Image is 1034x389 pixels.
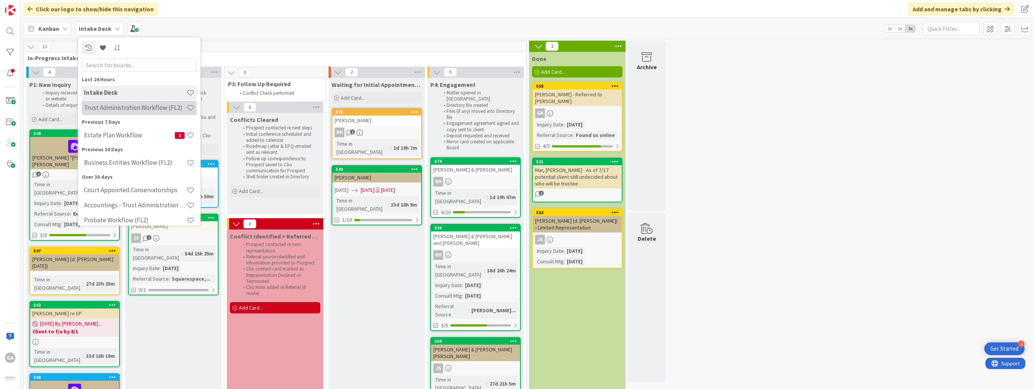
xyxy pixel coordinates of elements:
[239,266,319,284] li: Clio contact card marked as Representation Declined or Terminated
[239,156,319,174] li: Follow up correspondence to Prospect saved to Clio communication for Prospect
[32,275,83,292] div: Time in [GEOGRAPHIC_DATA]
[350,129,355,134] span: 1
[345,68,358,77] span: 2
[84,104,187,112] h4: Trust Administration Workflow (FL2)
[463,292,483,300] div: [DATE]
[433,281,462,289] div: Inquiry Date
[390,144,392,152] span: :
[36,172,41,176] span: 1
[16,1,34,10] span: Support
[433,302,468,319] div: Referral Source
[439,108,520,121] li: Files (if any) moved into Directory file
[535,247,564,255] div: Inquiry Date
[43,68,56,77] span: 4
[29,301,120,367] a: 542[PERSON_NAME] re EP[DATE] By [PERSON_NAME]...Client to f/u by 8/1Time in [GEOGRAPHIC_DATA]:33d...
[230,232,320,240] span: Conflict Identified > Referred or Declined
[430,157,521,218] a: 574[PERSON_NAME] & [PERSON_NAME]RHTime in [GEOGRAPHIC_DATA]:1d 19h 47m4/20
[462,292,463,300] span: :
[30,248,119,254] div: 547
[433,292,462,300] div: Consult Mtg
[431,338,520,361] div: 550[PERSON_NAME] & [PERSON_NAME] [PERSON_NAME]
[82,173,197,181] div: Over 30 days
[564,120,565,129] span: :
[332,166,421,182] div: 540[PERSON_NAME]
[434,225,520,231] div: 539
[30,374,119,381] div: 508
[83,280,84,288] span: :
[637,62,657,71] div: Archive
[441,322,448,330] span: 3/5
[431,231,520,248] div: [PERSON_NAME] & [PERSON_NAME] and [PERSON_NAME]
[533,90,622,106] div: [PERSON_NAME] - Referred to [PERSON_NAME]
[332,128,421,137] div: RH
[128,214,219,295] a: 517[PERSON_NAME]JSTime in [GEOGRAPHIC_DATA]:54d 15h 25mInquiry Date:[DATE]Referral Source:Squares...
[573,131,574,139] span: :
[30,254,119,271] div: [PERSON_NAME] (d. [PERSON_NAME] [DATE])
[40,231,47,239] span: 3/5
[533,158,622,188] div: 531Mar, [PERSON_NAME] - As of 7/17 potential client still undecided about who will be trustee
[431,225,520,248] div: 539[PERSON_NAME] & [PERSON_NAME] and [PERSON_NAME]
[533,158,622,165] div: 531
[243,219,256,228] span: 0
[441,208,451,216] span: 4/20
[332,165,422,225] a: 540[PERSON_NAME][DATE][DATE][DATE]Time in [GEOGRAPHIC_DATA]:33d 18h 9m1/10
[430,81,476,88] span: P4: Engagement
[29,81,71,88] span: P1: New Inquiry
[239,68,251,77] span: 0
[533,209,622,232] div: 553[PERSON_NAME] (d. [PERSON_NAME]) - Limited Representation
[38,42,51,51] span: 13
[486,193,488,201] span: :
[28,54,517,62] span: In-Progress Intakes
[239,125,319,131] li: Prospect contacted re next steps
[62,199,82,207] div: [DATE]
[30,308,119,318] div: [PERSON_NAME] re EP
[434,159,520,164] div: 574
[484,266,485,275] span: :
[239,143,319,156] li: Roadmap Letter & EPQ emailed sent as relevant
[536,159,622,164] div: 531
[38,102,119,108] li: Details of inquiry added to Card
[32,210,70,218] div: Referral Source
[79,25,112,32] b: Intake Desk
[84,202,187,209] h4: Accountings - Trust Administration Workflow (FL2)
[34,131,119,136] div: 549
[439,133,520,139] li: Deposit requested and received
[84,89,187,97] h4: Intake Desk
[129,221,218,231] div: [PERSON_NAME]
[430,224,521,331] a: 539[PERSON_NAME] & [PERSON_NAME] and [PERSON_NAME]RHTime in [GEOGRAPHIC_DATA]:18d 20h 24mInquiry ...
[462,281,463,289] span: :
[536,210,622,215] div: 553
[434,339,520,344] div: 550
[381,186,395,194] div: [DATE]
[239,188,263,194] span: Add Card...
[433,262,484,279] div: Time in [GEOGRAPHIC_DATA]
[564,247,565,255] span: :
[23,2,158,16] div: Click our logo to show/hide this navigation
[468,306,470,315] span: :
[392,144,419,152] div: 1d 19h 7m
[532,55,546,62] span: Done
[32,180,86,197] div: Time in [GEOGRAPHIC_DATA]
[335,196,388,213] div: Time in [GEOGRAPHIC_DATA]
[439,139,520,151] li: Mirror card created on applicable Board
[444,68,457,77] span: 5
[638,234,656,243] div: Delete
[335,140,390,156] div: Time in [GEOGRAPHIC_DATA]
[885,25,895,32] span: 1x
[565,247,584,255] div: [DATE]
[485,266,518,275] div: 18d 20h 24m
[532,158,623,202] a: 531Mar, [PERSON_NAME] - As of 7/17 potential client still undecided about who will be trustee
[431,177,520,187] div: RH
[131,233,141,243] div: JS
[533,165,622,188] div: Mar, [PERSON_NAME] - As of 7/17 potential client still undecided about who will be trustee
[463,281,483,289] div: [DATE]
[5,353,15,363] div: GA
[236,90,317,96] li: Conflict Check performed
[361,186,375,194] span: [DATE]
[433,250,443,260] div: RH
[564,257,565,266] span: :
[5,374,15,384] img: avatar
[228,80,317,88] span: P3: Follow Up Required
[439,102,520,108] li: Directory file created
[239,254,319,266] li: Referral source identified and information provided to Prospect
